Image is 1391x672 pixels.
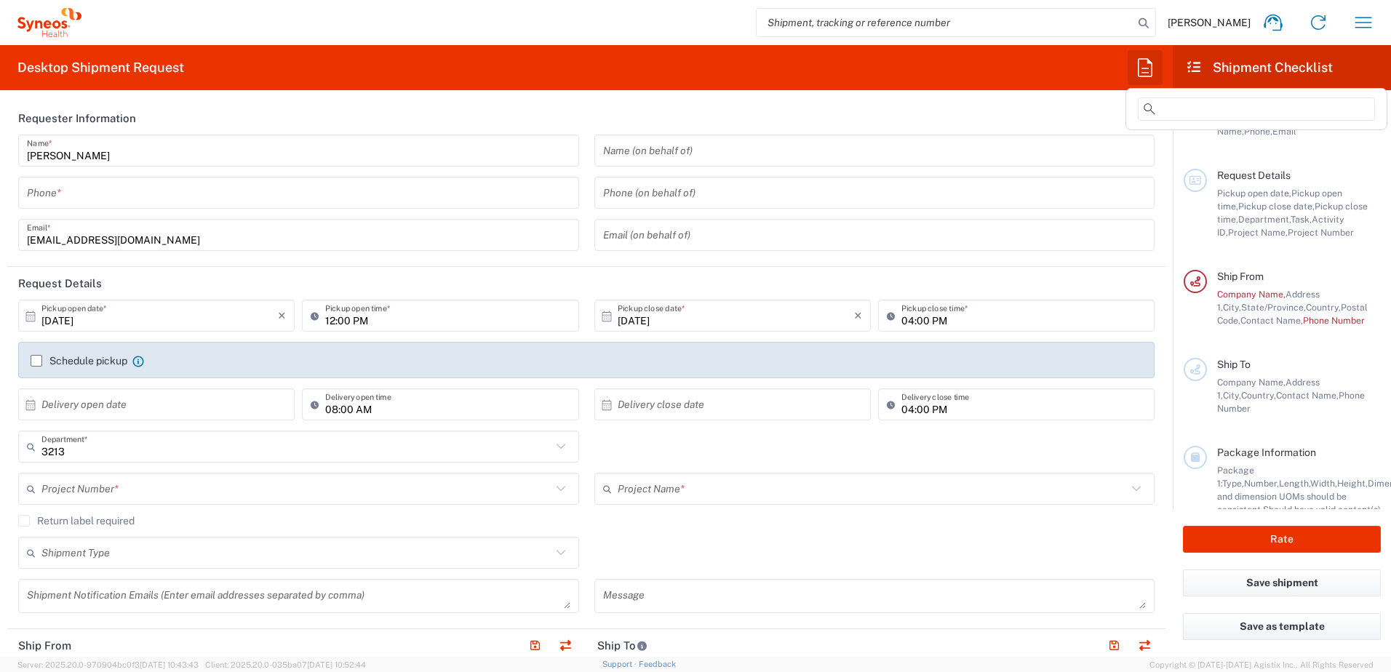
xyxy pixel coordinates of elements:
span: Country, [1306,302,1341,313]
i: × [278,304,286,327]
span: Ship From [1217,271,1264,282]
span: Width, [1310,478,1337,489]
h2: Desktop Shipment Request [17,59,184,76]
label: Schedule pickup [31,355,127,367]
h2: Requester Information [18,111,136,126]
span: Height, [1337,478,1368,489]
button: Save as template [1183,613,1381,640]
span: Contact Name, [1276,390,1339,401]
span: Server: 2025.20.0-970904bc0f3 [17,660,199,669]
span: [DATE] 10:43:43 [140,660,199,669]
a: Support [602,660,639,668]
span: Copyright © [DATE]-[DATE] Agistix Inc., All Rights Reserved [1149,658,1374,671]
span: Company Name, [1217,289,1286,300]
span: Package Information [1217,447,1316,458]
h2: Ship To [597,639,647,653]
span: Phone, [1244,126,1272,137]
span: Package 1: [1217,465,1254,489]
span: Length, [1279,478,1310,489]
input: Shipment, tracking or reference number [757,9,1133,36]
span: Email [1272,126,1296,137]
span: Request Details [1217,169,1291,181]
span: City, [1223,302,1241,313]
span: Task, [1291,214,1312,225]
span: Name, [1217,126,1244,137]
span: Phone Number [1303,315,1365,326]
h2: Shipment Checklist [1186,59,1333,76]
span: Project Name, [1228,227,1288,238]
a: Feedback [639,660,676,668]
span: Contact Name, [1240,315,1303,326]
span: City, [1223,390,1241,401]
h2: Ship From [18,639,71,653]
span: Country, [1241,390,1276,401]
span: Pickup open date, [1217,188,1291,199]
label: Return label required [18,515,135,527]
span: [DATE] 10:52:44 [307,660,366,669]
span: Client: 2025.20.0-035ba07 [205,660,366,669]
span: Project Number [1288,227,1354,238]
span: State/Province, [1241,302,1306,313]
span: Type, [1222,478,1244,489]
span: Company Name, [1217,377,1286,388]
h2: Request Details [18,276,102,291]
span: [PERSON_NAME] [1168,16,1251,29]
span: Should have valid content(s) [1263,504,1381,515]
span: Number, [1244,478,1279,489]
span: Pickup close date, [1238,201,1315,212]
span: Department, [1238,214,1291,225]
i: × [854,304,862,327]
button: Rate [1183,526,1381,553]
button: Save shipment [1183,569,1381,596]
span: Ship To [1217,359,1251,370]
